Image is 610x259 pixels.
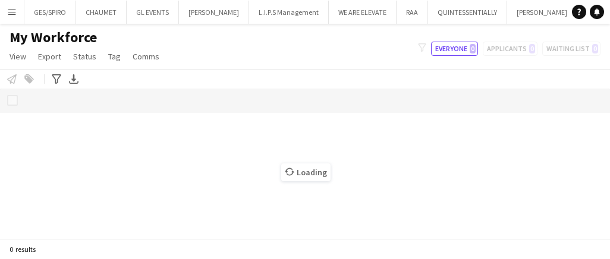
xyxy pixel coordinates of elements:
span: Status [73,51,96,62]
button: GES/SPIRO [24,1,76,24]
a: Tag [103,49,125,64]
button: WE ARE ELEVATE [329,1,397,24]
a: Comms [128,49,164,64]
span: Comms [133,51,159,62]
a: Export [33,49,66,64]
button: CHAUMET [76,1,127,24]
a: View [5,49,31,64]
button: GL EVENTS [127,1,179,24]
button: [PERSON_NAME] [179,1,249,24]
span: Export [38,51,61,62]
app-action-btn: Advanced filters [49,72,64,86]
span: My Workforce [10,29,97,46]
button: L.I.P.S Management [249,1,329,24]
button: QUINTESSENTIALLY [428,1,507,24]
span: 0 [470,44,476,53]
a: Status [68,49,101,64]
span: Loading [281,163,331,181]
button: Everyone0 [431,42,478,56]
app-action-btn: Export XLSX [67,72,81,86]
span: View [10,51,26,62]
button: RAA [397,1,428,24]
button: [PERSON_NAME] [507,1,577,24]
span: Tag [108,51,121,62]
